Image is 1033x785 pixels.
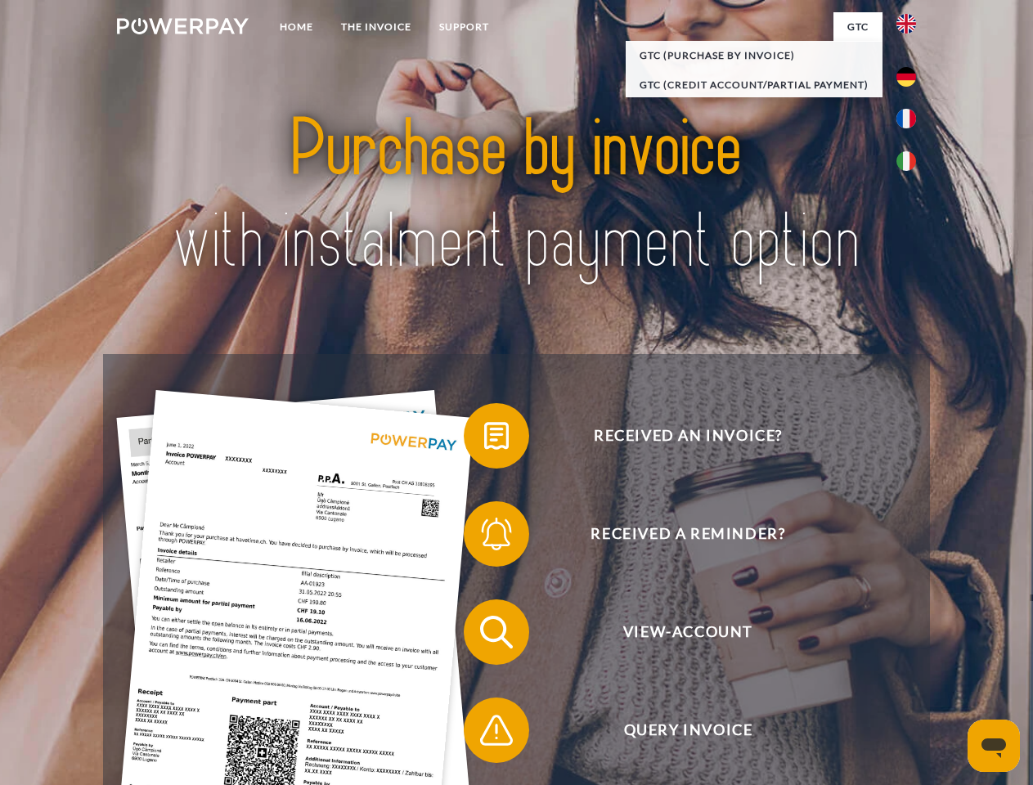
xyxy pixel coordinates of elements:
[476,415,517,456] img: qb_bill.svg
[487,403,888,469] span: Received an invoice?
[327,12,425,42] a: THE INVOICE
[833,12,883,42] a: GTC
[476,710,517,751] img: qb_warning.svg
[476,514,517,554] img: qb_bell.svg
[626,41,883,70] a: GTC (Purchase by invoice)
[464,501,889,567] button: Received a reminder?
[487,698,888,763] span: Query Invoice
[968,720,1020,772] iframe: Button to launch messaging window
[896,109,916,128] img: fr
[156,78,877,313] img: title-powerpay_en.svg
[626,70,883,100] a: GTC (Credit account/partial payment)
[896,67,916,87] img: de
[464,599,889,665] button: View-Account
[266,12,327,42] a: Home
[425,12,503,42] a: Support
[896,14,916,34] img: en
[487,501,888,567] span: Received a reminder?
[117,18,249,34] img: logo-powerpay-white.svg
[464,403,889,469] button: Received an invoice?
[896,151,916,171] img: it
[487,599,888,665] span: View-Account
[476,612,517,653] img: qb_search.svg
[464,698,889,763] button: Query Invoice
